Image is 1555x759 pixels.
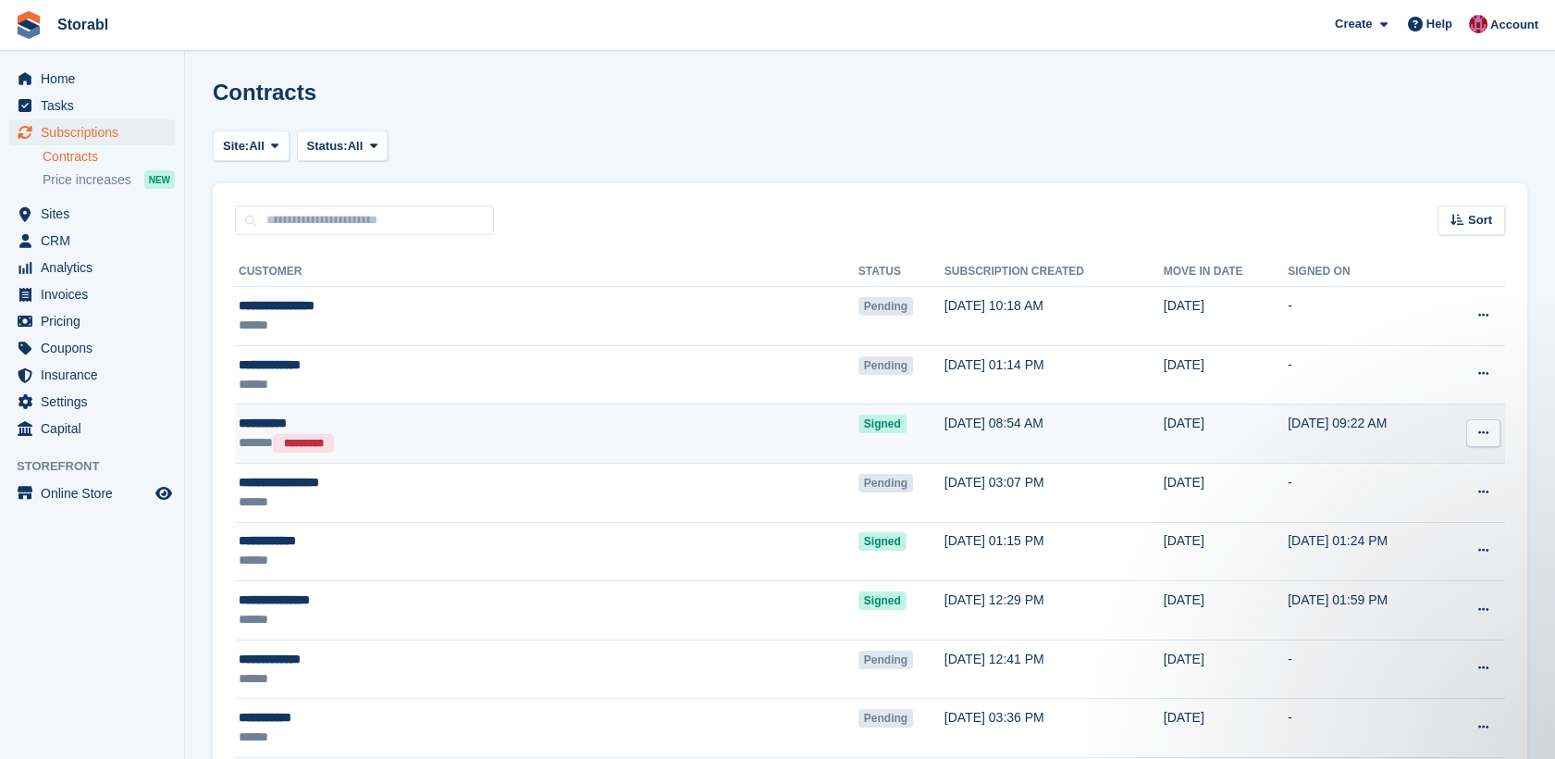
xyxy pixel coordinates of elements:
a: menu [9,480,175,506]
a: menu [9,228,175,254]
span: Capital [41,416,152,442]
td: [DATE] [1164,345,1288,404]
td: [DATE] [1164,463,1288,522]
span: Signed [858,415,907,433]
th: Signed on [1288,257,1444,287]
td: - [1288,345,1444,404]
td: [DATE] 08:54 AM [944,404,1164,464]
img: Eve Williams [1469,15,1487,33]
span: Site: [223,137,249,156]
th: Status [858,257,944,287]
span: Online Store [41,480,152,506]
td: [DATE] 10:18 AM [944,287,1164,346]
span: Help [1426,15,1452,33]
a: Storabl [50,9,116,40]
a: Preview store [153,482,175,504]
span: Signed [858,532,907,551]
a: menu [9,335,175,361]
a: menu [9,362,175,388]
td: [DATE] 01:14 PM [944,345,1164,404]
a: menu [9,201,175,227]
span: Settings [41,389,152,415]
td: - [1288,463,1444,522]
span: Account [1490,16,1538,34]
span: Storefront [17,457,184,476]
span: Sort [1468,211,1492,230]
span: Price increases [43,171,131,189]
span: Signed [858,591,907,610]
img: stora-icon-8386f47178a22dfd0bd8f6a31ec36ba5ce8667c1dd55bd0f319d3a0aa187defe.svg [15,11,43,39]
td: [DATE] [1164,640,1288,699]
button: Status: All [297,131,388,161]
a: menu [9,416,175,442]
span: All [348,137,364,156]
span: Status: [307,137,348,156]
td: - [1288,640,1444,699]
button: Site: All [213,131,290,161]
span: Pricing [41,308,152,334]
span: Pending [858,297,913,316]
td: [DATE] [1164,699,1288,758]
a: menu [9,281,175,307]
a: menu [9,119,175,145]
span: Pending [858,709,913,728]
td: [DATE] 01:15 PM [944,522,1164,581]
span: Pending [858,356,913,375]
a: Price increases NEW [43,169,175,190]
a: Contracts [43,148,175,166]
span: Create [1335,15,1372,33]
th: Customer [235,257,858,287]
td: [DATE] 03:36 PM [944,699,1164,758]
td: - [1288,699,1444,758]
span: Insurance [41,362,152,388]
td: [DATE] [1164,287,1288,346]
span: CRM [41,228,152,254]
h1: Contracts [213,80,316,105]
td: [DATE] 12:41 PM [944,640,1164,699]
th: Subscription created [944,257,1164,287]
a: menu [9,255,175,280]
td: [DATE] 09:22 AM [1288,404,1444,464]
span: Analytics [41,255,152,280]
td: [DATE] 01:24 PM [1288,522,1444,581]
a: menu [9,66,175,92]
span: Sites [41,201,152,227]
a: menu [9,308,175,334]
a: menu [9,93,175,118]
span: Pending [858,651,913,669]
span: Pending [858,474,913,492]
span: All [249,137,265,156]
span: Subscriptions [41,119,152,145]
td: [DATE] 03:07 PM [944,463,1164,522]
span: Coupons [41,335,152,361]
td: [DATE] [1164,581,1288,641]
td: [DATE] 12:29 PM [944,581,1164,641]
span: Tasks [41,93,152,118]
td: [DATE] 01:59 PM [1288,581,1444,641]
div: NEW [144,170,175,189]
td: [DATE] [1164,404,1288,464]
td: - [1288,287,1444,346]
span: Home [41,66,152,92]
td: [DATE] [1164,522,1288,581]
th: Move in date [1164,257,1288,287]
a: menu [9,389,175,415]
span: Invoices [41,281,152,307]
